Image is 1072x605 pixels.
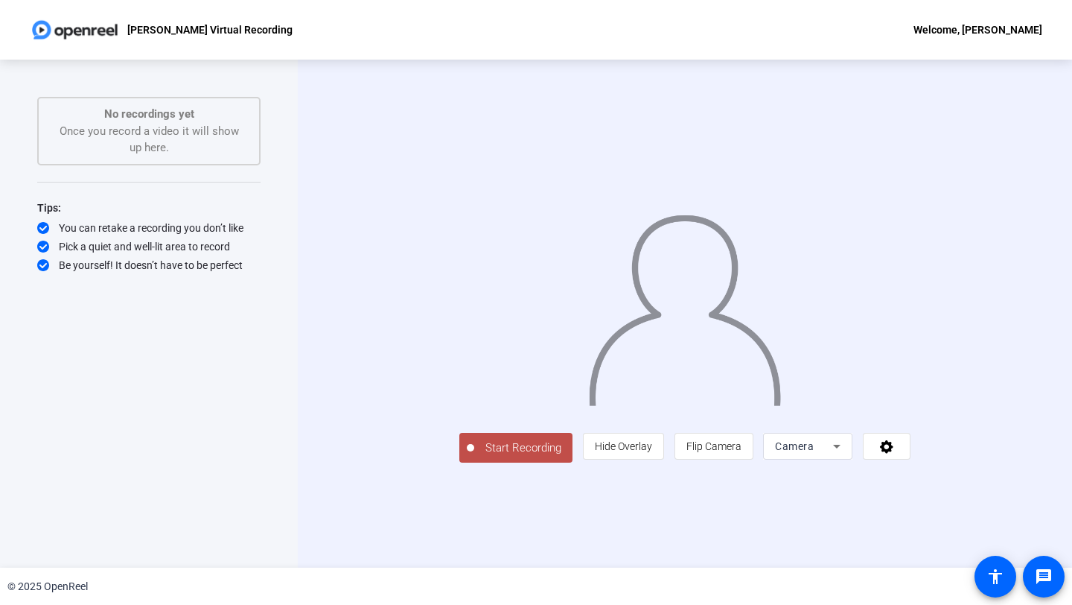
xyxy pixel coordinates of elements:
[913,21,1042,39] div: Welcome, [PERSON_NAME]
[127,21,293,39] p: [PERSON_NAME] Virtual Recording
[30,15,120,45] img: OpenReel logo
[587,203,782,406] img: overlay
[37,199,261,217] div: Tips:
[686,440,741,452] span: Flip Camera
[474,440,572,457] span: Start Recording
[37,239,261,254] div: Pick a quiet and well-lit area to record
[583,433,664,460] button: Hide Overlay
[7,579,88,595] div: © 2025 OpenReel
[459,433,572,463] button: Start Recording
[37,258,261,273] div: Be yourself! It doesn’t have to be perfect
[1035,568,1053,586] mat-icon: message
[595,440,652,452] span: Hide Overlay
[775,440,814,452] span: Camera
[37,221,261,235] div: You can retake a recording you don’t like
[54,106,244,123] p: No recordings yet
[674,433,753,460] button: Flip Camera
[54,106,244,156] div: Once you record a video it will show up here.
[986,568,1004,586] mat-icon: accessibility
